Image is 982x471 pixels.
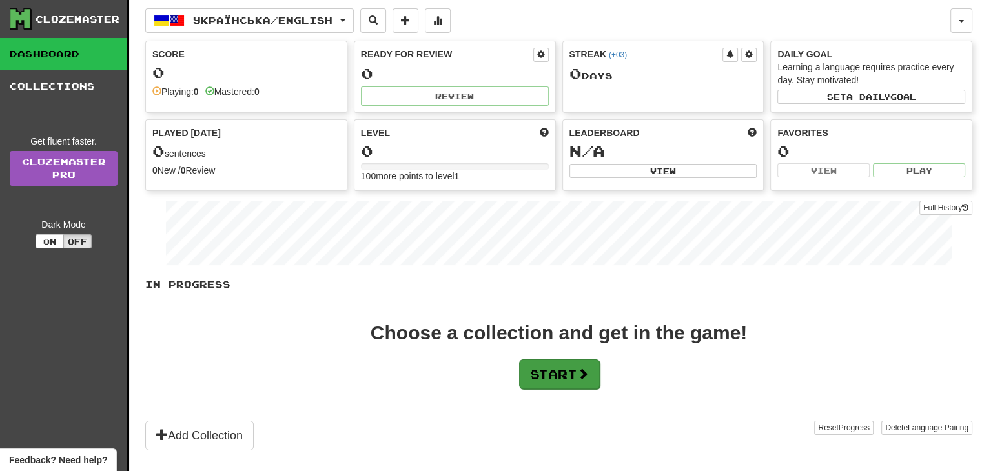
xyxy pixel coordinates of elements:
div: 0 [152,65,340,81]
button: View [777,163,870,177]
div: Favorites [777,126,965,139]
div: Playing: [152,85,199,98]
div: Day s [569,66,757,83]
span: Level [361,126,390,139]
strong: 0 [181,165,186,175]
div: Learning a language requires practice every day. Stay motivated! [777,61,965,86]
button: Review [361,86,549,106]
span: Українська / English [193,15,332,26]
button: Off [63,234,92,248]
div: 0 [361,66,549,82]
button: Українська/English [145,8,354,33]
p: In Progress [145,278,972,291]
div: Ready for Review [361,48,533,61]
a: (+03) [609,50,627,59]
div: Get fluent faster. [10,135,118,148]
strong: 0 [194,86,199,97]
span: Score more points to level up [540,126,549,139]
strong: 0 [254,86,260,97]
div: Choose a collection and get in the game! [371,323,747,343]
span: Played [DATE] [152,126,221,139]
button: On [36,234,64,248]
span: Leaderboard [569,126,640,139]
button: Play [873,163,965,177]
button: More stats [425,8,451,33]
span: a daily [846,92,890,101]
span: Progress [839,423,870,432]
button: ResetProgress [814,421,873,435]
div: sentences [152,143,340,160]
span: Language Pairing [908,423,968,432]
span: 0 [569,65,582,83]
button: View [569,164,757,178]
strong: 0 [152,165,158,175]
div: 100 more points to level 1 [361,170,549,183]
div: Mastered: [205,85,260,98]
button: Start [519,359,600,389]
div: Dark Mode [10,218,118,231]
button: Seta dailygoal [777,90,965,104]
button: Add sentence to collection [393,8,418,33]
a: ClozemasterPro [10,151,118,186]
div: Clozemaster [36,13,119,26]
button: Full History [919,201,972,215]
div: Daily Goal [777,48,965,61]
div: 0 [361,143,549,159]
button: Add Collection [145,421,254,450]
span: N/A [569,142,605,160]
div: 0 [777,143,965,159]
span: This week in points, UTC [748,126,757,139]
div: New / Review [152,164,340,177]
div: Streak [569,48,723,61]
span: 0 [152,142,165,160]
div: Score [152,48,340,61]
span: Open feedback widget [9,454,107,466]
button: DeleteLanguage Pairing [881,421,972,435]
button: Search sentences [360,8,386,33]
